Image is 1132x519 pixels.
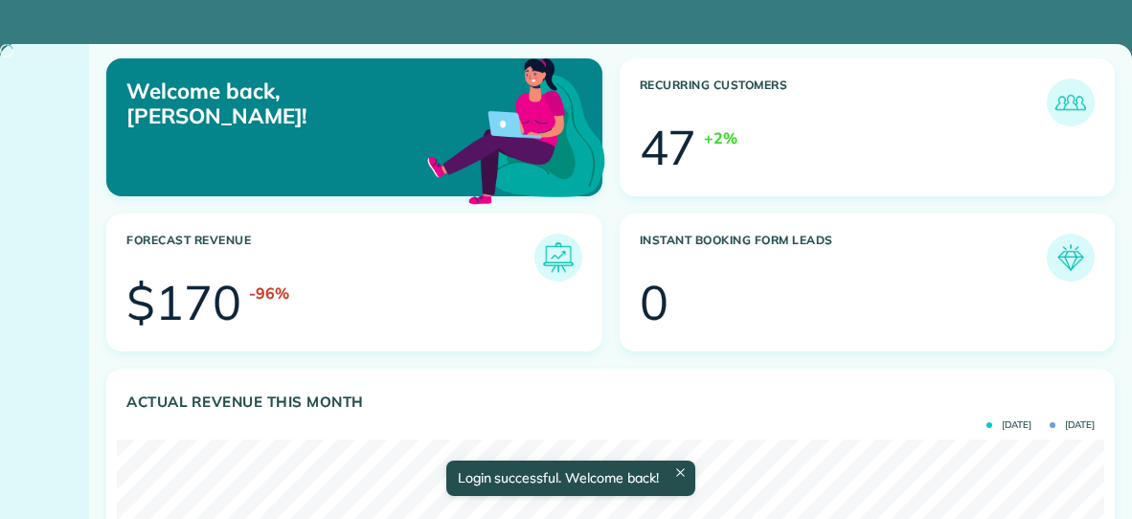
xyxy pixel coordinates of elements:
[126,394,1095,411] h3: Actual Revenue this month
[126,279,241,327] div: $170
[249,282,289,305] div: -96%
[1052,238,1090,277] img: icon_form_leads-04211a6a04a5b2264e4ee56bc0799ec3eb69b7e499cbb523a139df1d13a81ae0.png
[986,420,1031,430] span: [DATE]
[539,238,577,277] img: icon_forecast_revenue-8c13a41c7ed35a8dcfafea3cbb826a0462acb37728057bba2d056411b612bbbe.png
[423,36,609,222] img: dashboard_welcome-42a62b7d889689a78055ac9021e634bf52bae3f8056760290aed330b23ab8690.png
[126,234,534,282] h3: Forecast Revenue
[1050,420,1095,430] span: [DATE]
[445,461,694,496] div: Login successful. Welcome back!
[640,234,1048,282] h3: Instant Booking Form Leads
[640,124,697,171] div: 47
[126,79,445,129] p: Welcome back, [PERSON_NAME]!
[640,279,668,327] div: 0
[1052,83,1090,122] img: icon_recurring_customers-cf858462ba22bcd05b5a5880d41d6543d210077de5bb9ebc9590e49fd87d84ed.png
[640,79,1048,126] h3: Recurring Customers
[704,126,737,149] div: +2%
